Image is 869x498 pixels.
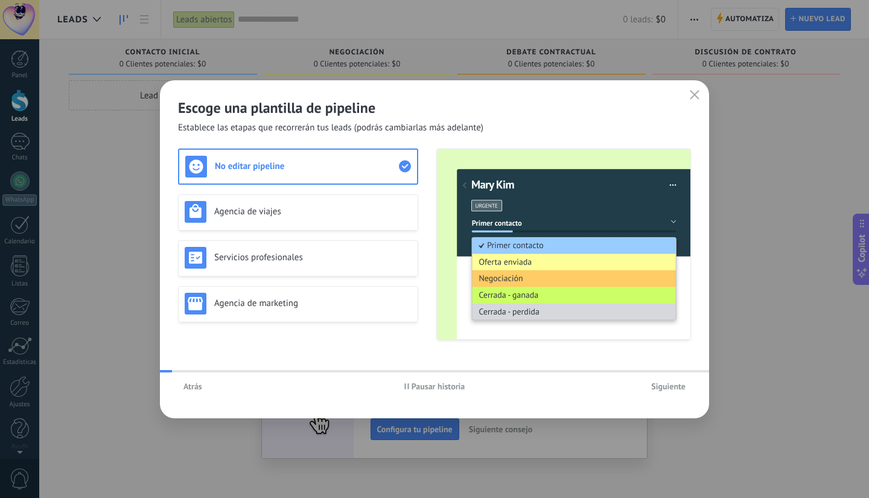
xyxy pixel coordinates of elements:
[178,377,208,395] button: Atrás
[178,98,691,117] h2: Escoge una plantilla de pipeline
[651,382,686,391] span: Siguiente
[646,377,691,395] button: Siguiente
[214,252,412,263] h3: Servicios profesionales
[214,206,412,217] h3: Agencia de viajes
[183,382,202,391] span: Atrás
[214,298,412,309] h3: Agencia de marketing
[412,382,465,391] span: Pausar historia
[399,377,471,395] button: Pausar historia
[215,161,399,172] h3: No editar pipeline
[178,122,483,134] span: Establece las etapas que recorrerán tus leads (podrás cambiarlas más adelante)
